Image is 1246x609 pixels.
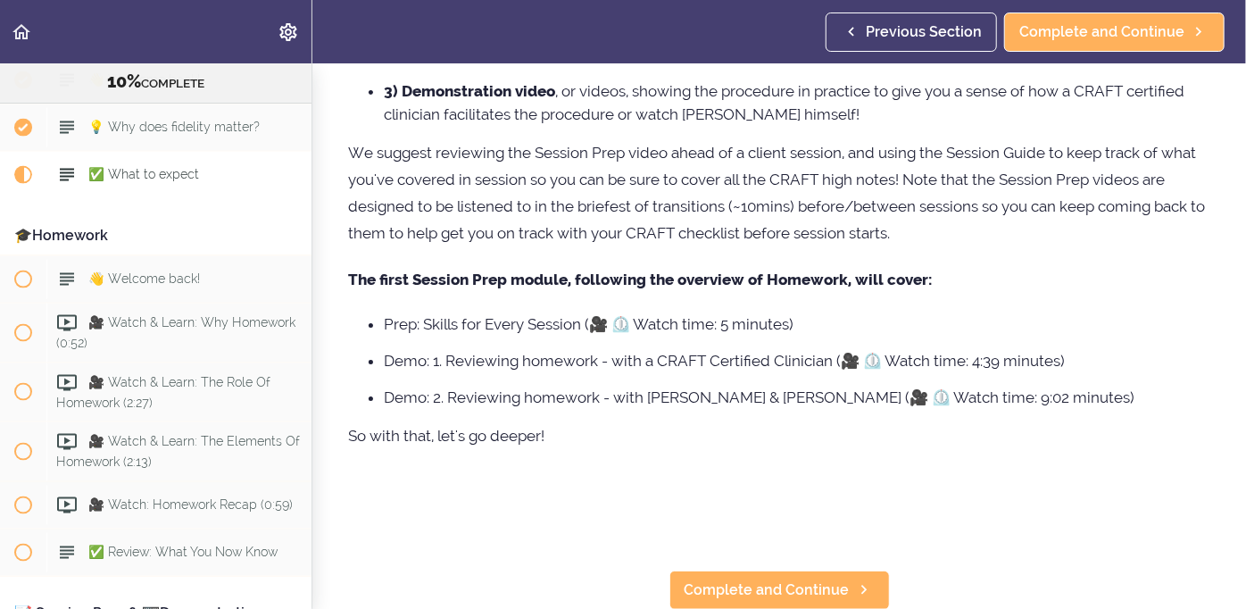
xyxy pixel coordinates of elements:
a: Previous Section [826,13,997,52]
svg: Settings Menu [278,21,299,43]
p: We suggest reviewing the Session Prep video ahead of a client session, and using the Session Guid... [348,139,1210,246]
span: ✅ What to expect [88,167,199,181]
strong: 3) Demonstration video [384,82,555,100]
a: Complete and Continue [1004,13,1225,52]
strong: The first Session Prep module, following the overview of Homework, will cover: [348,271,932,288]
li: , or videos, showing the procedure in practice to give you a sense of how a CRAFT certified clini... [384,79,1210,126]
li: Prep: Skills for Every Session (🎥 ⏲️ Watch time: 5 minutes) [384,313,1210,336]
span: 🎥 Watch & Learn: Why Homework (0:52) [56,315,295,350]
span: 💡 Why does fidelity matter? [88,120,260,134]
svg: Back to course curriculum [11,21,32,43]
span: 🎥 Watch & Learn: The Elements Of Homework (2:13) [56,435,300,470]
li: Demo: 1. Reviewing homework - with a CRAFT Certified Clinician (🎥 ⏲️ Watch time: 4:39 minutes) [384,349,1210,372]
span: Complete and Continue [685,580,850,601]
span: 🎥 Watch & Learn: The Role Of Homework (2:27) [56,375,270,410]
span: 🎥 Watch: Homework Recap (0:59) [88,498,293,513]
p: So with that, let's go deeper! [348,422,1210,449]
span: 👋 Welcome back! [88,271,200,286]
span: 10% [107,71,141,92]
span: Complete and Continue [1019,21,1184,43]
div: COMPLETE [22,71,289,94]
span: Previous Section [866,21,982,43]
span: ✅ Review: What You Now Know [88,546,278,560]
li: Demo: 2. Reviewing homework - with [PERSON_NAME] & [PERSON_NAME] (🎥 ⏲️ Watch time: 9:02 minutes) [384,386,1210,409]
